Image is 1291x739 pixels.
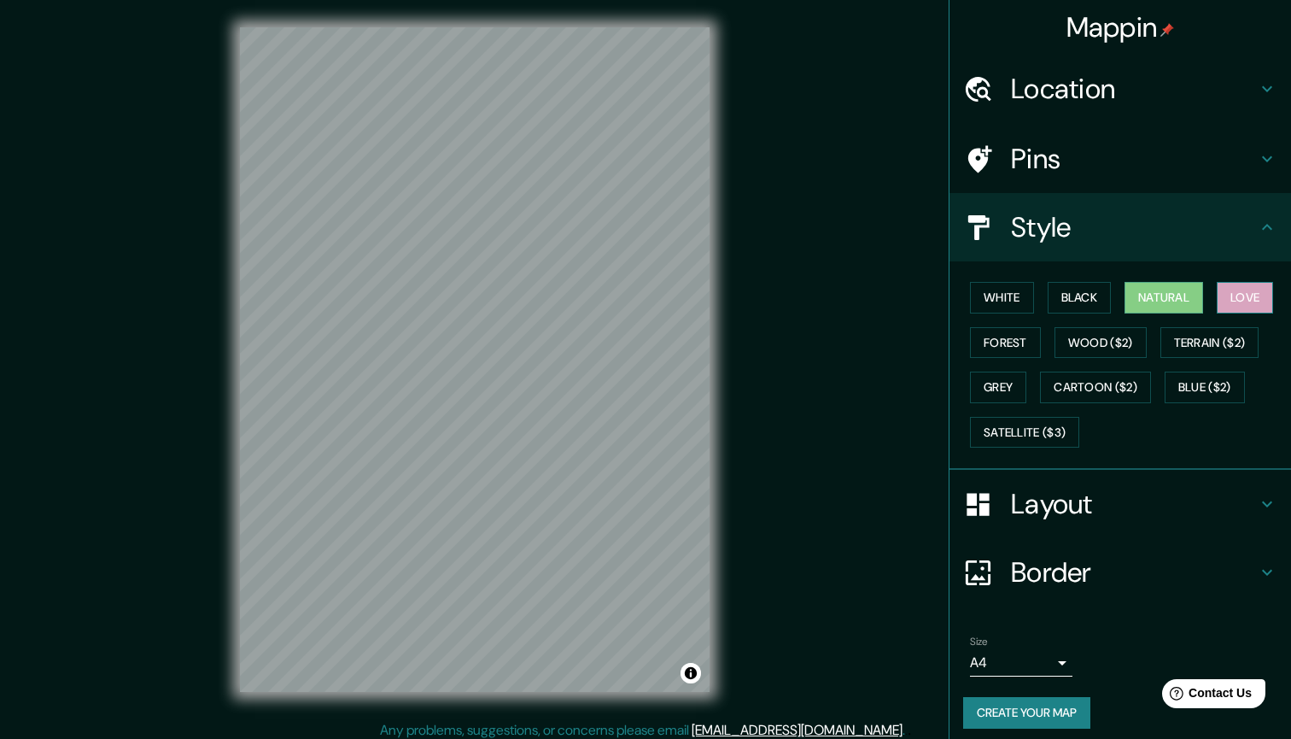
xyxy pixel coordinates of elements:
div: Pins [949,125,1291,193]
button: Blue ($2) [1165,372,1245,403]
button: Terrain ($2) [1160,327,1259,359]
div: Border [949,538,1291,607]
label: Size [970,635,988,649]
button: Toggle attribution [681,663,701,683]
div: Location [949,55,1291,123]
img: pin-icon.png [1160,23,1174,37]
canvas: Map [240,27,710,692]
iframe: Help widget launcher [1139,672,1272,720]
button: Grey [970,372,1026,403]
button: Love [1217,282,1273,314]
h4: Style [1011,210,1257,244]
button: Wood ($2) [1054,327,1147,359]
div: Style [949,193,1291,261]
a: [EMAIL_ADDRESS][DOMAIN_NAME] [692,721,903,739]
button: Black [1048,282,1112,314]
h4: Layout [1011,487,1257,521]
button: Forest [970,327,1041,359]
h4: Pins [1011,142,1257,176]
button: Create your map [963,697,1090,729]
h4: Border [1011,555,1257,589]
div: A4 [970,649,1072,677]
button: Satellite ($3) [970,417,1079,449]
div: Layout [949,470,1291,538]
button: Natural [1125,282,1203,314]
button: White [970,282,1034,314]
h4: Mappin [1066,10,1175,44]
h4: Location [1011,72,1257,106]
button: Cartoon ($2) [1040,372,1151,403]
